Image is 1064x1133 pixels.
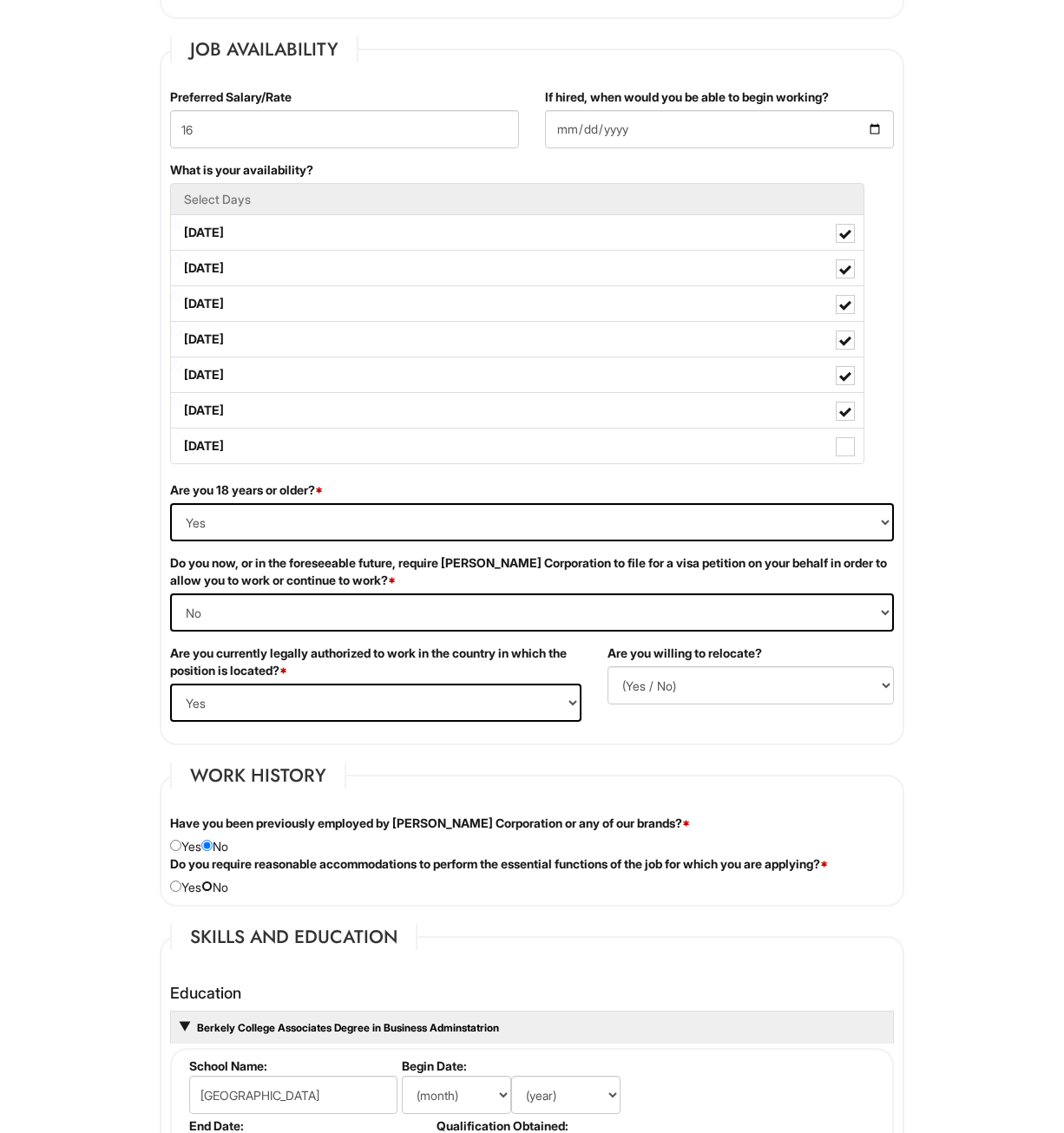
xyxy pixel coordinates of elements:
label: If hired, when would you be able to begin working? [545,88,829,106]
select: (Yes / No) [170,593,894,632]
label: Do you require reasonable accommodations to perform the essential functions of the job for which ... [170,855,828,873]
h5: Select Days [184,193,851,206]
select: (Yes / No) [170,684,581,722]
legend: Work History [170,763,346,789]
select: (Yes / No) [170,503,894,541]
label: What is your availability? [170,161,313,179]
label: End Date: [189,1118,430,1133]
label: Begin Date: [402,1058,642,1073]
div: Yes No [157,855,907,896]
label: Are you willing to relocate? [608,645,762,662]
input: Preferred Salary/Rate [170,110,519,148]
label: [DATE] [171,286,864,321]
label: Have you been previously employed by [PERSON_NAME] Corporation or any of our brands? [170,815,690,832]
label: Qualification Obtained: [437,1118,642,1133]
legend: Skills and Education [170,924,417,950]
label: Do you now, or in the foreseeable future, require [PERSON_NAME] Corporation to file for a visa pe... [170,554,894,589]
label: [DATE] [171,215,864,250]
label: Are you currently legally authorized to work in the country in which the position is located? [170,645,581,679]
label: School Name: [189,1058,395,1073]
label: Preferred Salary/Rate [170,88,292,106]
label: [DATE] [171,393,864,428]
a: Berkely College Associates Degree in Business Adminstatrion [195,1021,499,1034]
label: [DATE] [171,429,864,463]
h4: Education [170,985,894,1002]
label: Are you 18 years or older? [170,481,323,499]
label: [DATE] [171,322,864,357]
label: [DATE] [171,357,864,392]
legend: Job Availability [170,36,358,62]
label: [DATE] [171,251,864,285]
select: (Yes / No) [608,666,894,704]
div: Yes No [157,815,907,855]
